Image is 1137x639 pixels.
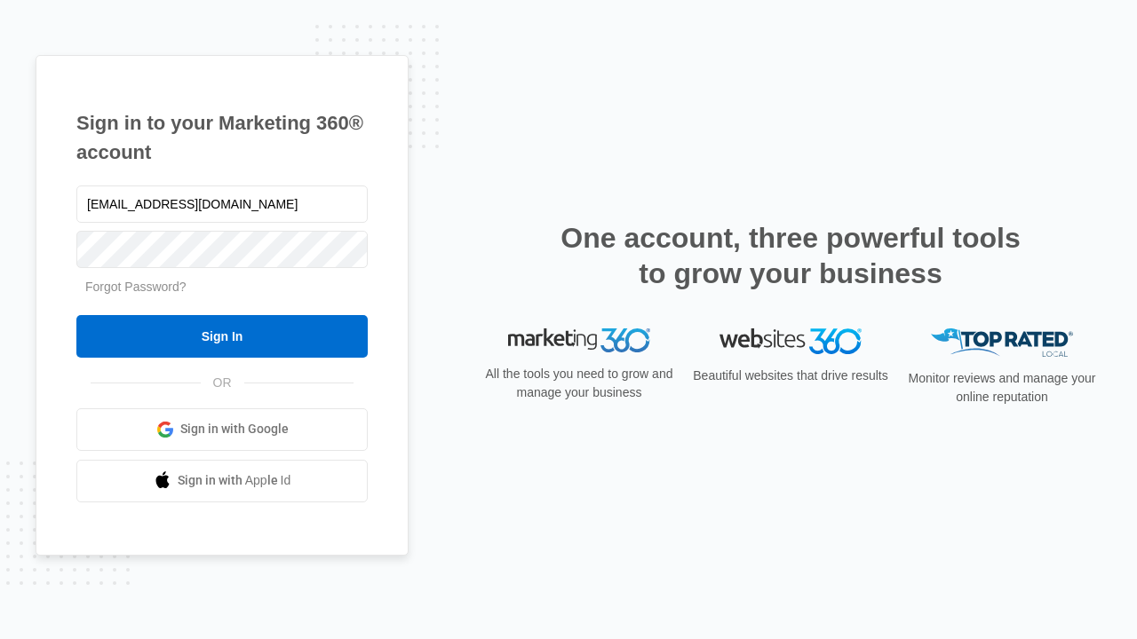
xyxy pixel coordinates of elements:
[480,365,679,402] p: All the tools you need to grow and manage your business
[178,471,291,490] span: Sign in with Apple Id
[931,328,1073,358] img: Top Rated Local
[76,185,368,223] input: Email
[691,367,890,385] p: Beautiful websites that drive results
[555,220,1026,291] h2: One account, three powerful tools to grow your business
[76,408,368,451] a: Sign in with Google
[76,315,368,358] input: Sign In
[720,328,862,354] img: Websites 360
[902,369,1101,406] p: Monitor reviews and manage your online reputation
[180,420,289,438] span: Sign in with Google
[85,280,187,294] a: Forgot Password?
[76,460,368,502] a: Sign in with Apple Id
[201,374,244,392] span: OR
[508,328,650,353] img: Marketing 360
[76,108,368,167] h1: Sign in to your Marketing 360® account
